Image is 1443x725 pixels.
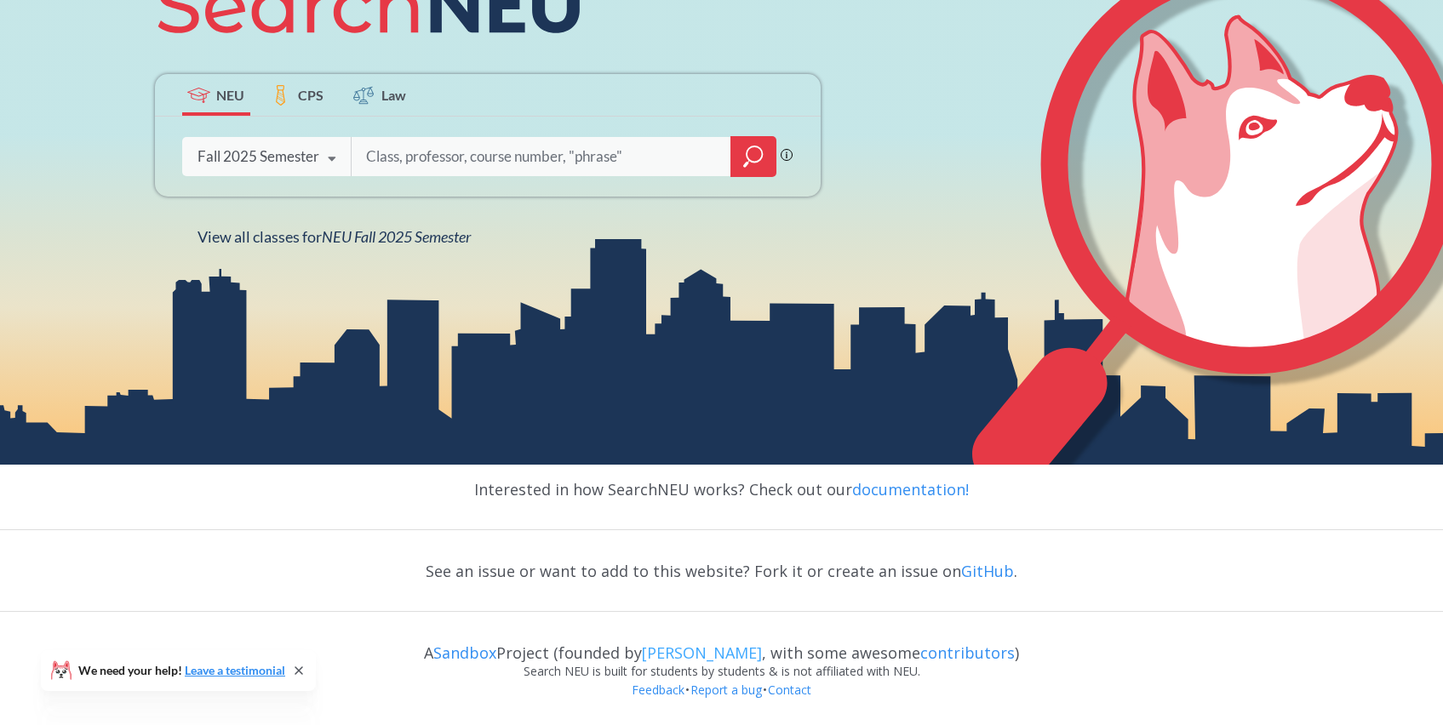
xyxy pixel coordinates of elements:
[364,139,719,174] input: Class, professor, course number, "phrase"
[961,561,1014,581] a: GitHub
[433,642,496,663] a: Sandbox
[852,479,969,500] a: documentation!
[198,227,471,246] span: View all classes for
[322,227,471,246] span: NEU Fall 2025 Semester
[767,682,812,698] a: Contact
[216,85,244,105] span: NEU
[642,642,762,663] a: [PERSON_NAME]
[920,642,1015,663] a: contributors
[631,682,685,698] a: Feedback
[730,136,776,177] div: magnifying glass
[298,85,324,105] span: CPS
[198,147,319,166] div: Fall 2025 Semester
[743,145,764,168] svg: magnifying glass
[381,85,406,105] span: Law
[690,682,763,698] a: Report a bug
